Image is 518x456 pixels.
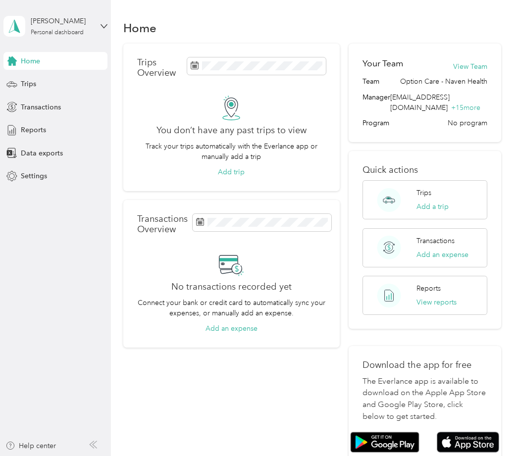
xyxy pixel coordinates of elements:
[416,236,455,246] p: Transactions
[416,188,431,198] p: Trips
[451,103,480,112] span: + 15 more
[21,171,47,181] span: Settings
[21,56,40,66] span: Home
[206,323,258,334] button: Add an expense
[416,250,468,260] button: Add an expense
[400,76,487,87] span: Option Care - Naven Health
[363,165,487,175] p: Quick actions
[21,79,36,89] span: Trips
[363,76,379,87] span: Team
[448,118,487,128] span: No program
[5,441,56,451] button: Help center
[363,360,487,370] p: Download the app for free
[156,125,307,136] h2: You don’t have any past trips to view
[416,283,441,294] p: Reports
[137,214,188,235] p: Transactions Overview
[416,202,449,212] button: Add a trip
[390,93,450,112] span: [EMAIL_ADDRESS][DOMAIN_NAME]
[137,57,182,78] p: Trips Overview
[218,167,245,177] button: Add trip
[453,61,487,72] button: View Team
[123,23,156,33] h1: Home
[463,401,518,456] iframe: Everlance-gr Chat Button Frame
[31,30,84,36] div: Personal dashboard
[137,298,326,318] p: Connect your bank or credit card to automatically sync your expenses, or manually add an expense.
[21,125,46,135] span: Reports
[363,376,487,423] p: The Everlance app is available to download on the Apple App Store and Google Play Store, click be...
[363,118,389,128] span: Program
[21,102,61,112] span: Transactions
[363,92,390,113] span: Manager
[350,432,419,453] img: Google play
[363,57,403,70] h2: Your Team
[416,297,457,307] button: View reports
[21,148,63,158] span: Data exports
[31,16,93,26] div: [PERSON_NAME]
[137,141,326,162] p: Track your trips automatically with the Everlance app or manually add a trip
[437,432,499,453] img: App store
[171,282,292,292] h2: No transactions recorded yet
